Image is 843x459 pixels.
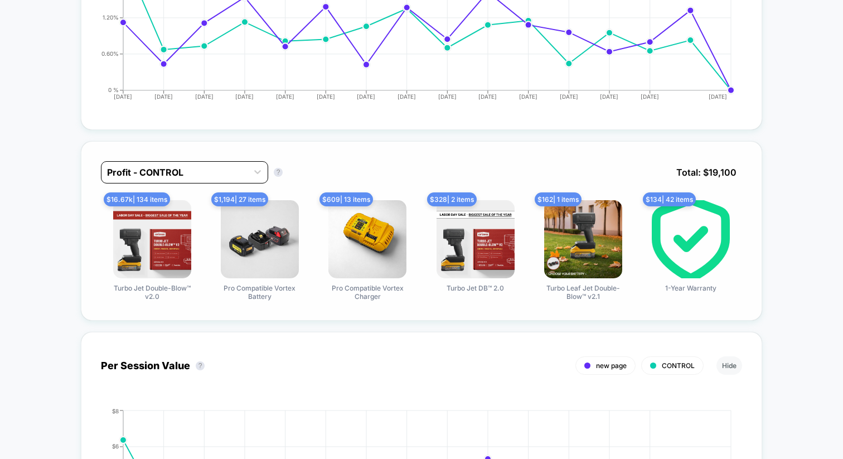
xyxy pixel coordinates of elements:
[544,200,622,278] img: Turbo Leaf Jet Double-Blow™ v2.1
[101,50,119,57] tspan: 0.60%
[652,200,730,278] img: 1-Year Warranty
[596,361,627,370] span: new page
[519,93,537,100] tspan: [DATE]
[319,192,373,206] span: $ 609 | 13 items
[317,93,335,100] tspan: [DATE]
[447,284,504,292] span: Turbo Jet DB™ 2.0
[112,407,119,414] tspan: $8
[218,284,302,301] span: Pro Compatible Vortex Battery
[535,192,582,206] span: $ 162 | 1 items
[541,284,625,301] span: Turbo Leaf Jet Double-Blow™ v2.1
[357,93,375,100] tspan: [DATE]
[104,192,170,206] span: $ 16.67k | 134 items
[235,93,254,100] tspan: [DATE]
[110,284,194,301] span: Turbo Jet Double-Blow™ v2.0
[221,200,299,278] img: Pro Compatible Vortex Battery
[438,93,457,100] tspan: [DATE]
[154,93,173,100] tspan: [DATE]
[662,361,695,370] span: CONTROL
[114,93,132,100] tspan: [DATE]
[643,192,696,206] span: $ 134 | 42 items
[211,192,268,206] span: $ 1,194 | 27 items
[665,284,716,292] span: 1-Year Warranty
[716,356,742,375] button: Hide
[398,93,416,100] tspan: [DATE]
[196,361,205,370] button: ?
[103,14,119,21] tspan: 1.20%
[112,443,119,450] tspan: $6
[195,93,214,100] tspan: [DATE]
[560,93,578,100] tspan: [DATE]
[600,93,619,100] tspan: [DATE]
[108,86,119,93] tspan: 0 %
[641,93,660,100] tspan: [DATE]
[671,161,742,183] span: Total: $ 19,100
[479,93,497,100] tspan: [DATE]
[328,200,406,278] img: Pro Compatible Vortex Charger
[427,192,477,206] span: $ 328 | 2 items
[276,93,294,100] tspan: [DATE]
[437,200,515,278] img: Turbo Jet DB™ 2.0
[113,200,191,278] img: Turbo Jet Double-Blow™ v2.0
[709,93,728,100] tspan: [DATE]
[274,168,283,177] button: ?
[326,284,409,301] span: Pro Compatible Vortex Charger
